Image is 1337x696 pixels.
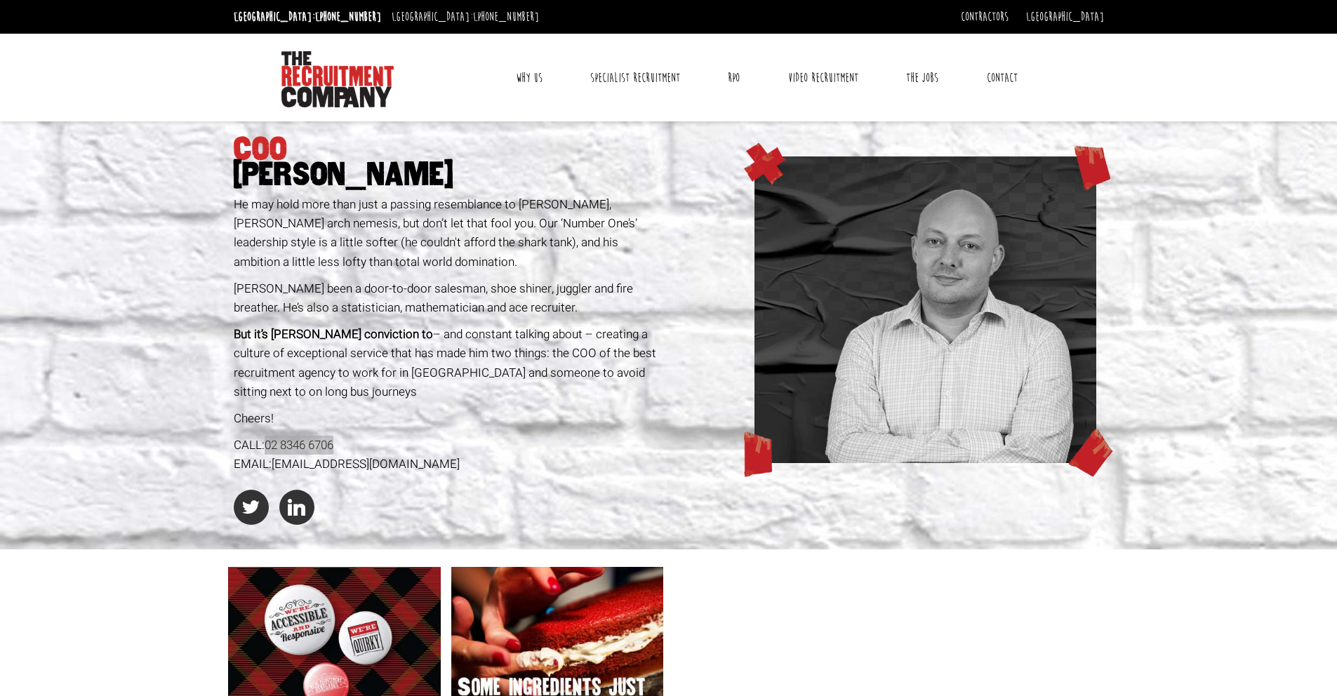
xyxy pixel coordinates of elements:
a: The Jobs [896,60,949,95]
a: [EMAIL_ADDRESS][DOMAIN_NAME] [272,455,460,473]
img: profile-simon.png [754,156,1097,463]
li: [GEOGRAPHIC_DATA]: [388,6,543,28]
div: EMAIL: [234,455,664,474]
span: [PERSON_NAME] been a door-to-door salesman, shoe shiner, juggler and fire breather. He’s also a s... [234,280,633,316]
span: He may hold more than just a passing resemblance to [PERSON_NAME], [PERSON_NAME] arch nemesis, bu... [234,196,637,271]
li: [GEOGRAPHIC_DATA]: [230,6,385,28]
a: Contractors [961,9,1009,25]
span: [PERSON_NAME] [234,162,664,187]
a: [PHONE_NUMBER] [473,9,539,25]
a: Contact [976,60,1028,95]
p: Cheers! [234,409,664,428]
strong: But it’s [PERSON_NAME] conviction to [234,326,433,343]
a: 02 8346 6706 [265,436,333,454]
a: Specialist Recruitment [580,60,691,95]
a: [PHONE_NUMBER] [315,9,381,25]
div: CALL: [234,436,664,455]
a: [GEOGRAPHIC_DATA] [1026,9,1104,25]
p: – and constant talking about – creating a culture of exceptional service that has made him two th... [234,325,664,401]
a: Video Recruitment [778,60,869,95]
img: The Recruitment Company [281,51,394,107]
a: RPO [717,60,750,95]
a: Why Us [505,60,553,95]
h1: COO [234,137,664,187]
